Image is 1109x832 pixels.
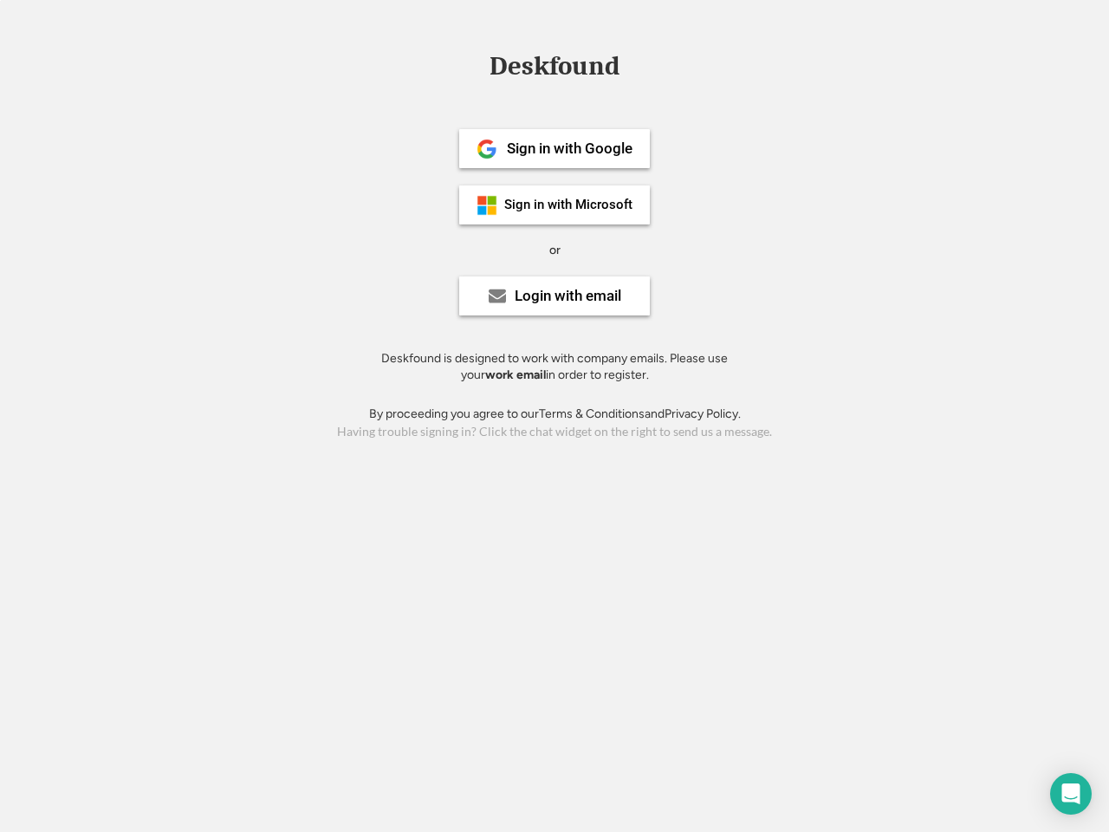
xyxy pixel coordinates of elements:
div: Login with email [515,289,621,303]
strong: work email [485,367,546,382]
a: Terms & Conditions [539,406,645,421]
div: By proceeding you agree to our and [369,406,741,423]
div: Open Intercom Messenger [1050,773,1092,815]
div: Sign in with Google [507,141,632,156]
div: Sign in with Microsoft [504,198,632,211]
a: Privacy Policy. [665,406,741,421]
div: Deskfound is designed to work with company emails. Please use your in order to register. [360,350,749,384]
div: Deskfound [481,53,628,80]
img: 1024px-Google__G__Logo.svg.png [477,139,497,159]
div: or [549,242,561,259]
img: ms-symbollockup_mssymbol_19.png [477,195,497,216]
